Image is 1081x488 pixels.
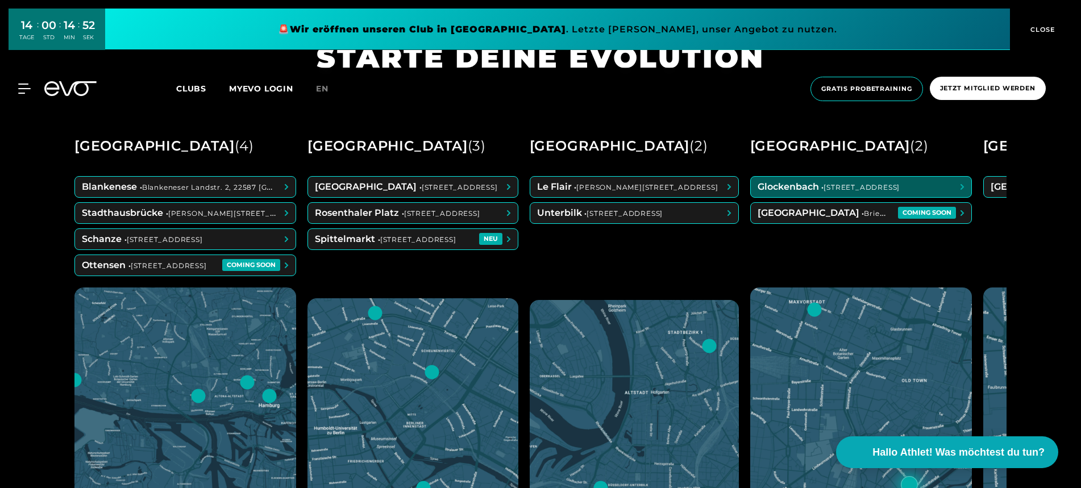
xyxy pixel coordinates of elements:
[64,34,75,41] div: MIN
[78,18,80,48] div: :
[807,77,926,101] a: Gratis Probetraining
[82,17,95,34] div: 52
[176,84,206,94] span: Clubs
[176,83,229,94] a: Clubs
[82,34,95,41] div: SEK
[64,17,75,34] div: 14
[530,133,708,159] div: [GEOGRAPHIC_DATA]
[821,84,912,94] span: Gratis Probetraining
[872,445,1045,460] span: Hallo Athlet! Was möchtest du tun?
[19,34,34,41] div: TAGE
[37,18,39,48] div: :
[689,137,708,154] span: ( 2 )
[468,137,486,154] span: ( 3 )
[41,34,56,41] div: STD
[750,133,929,159] div: [GEOGRAPHIC_DATA]
[836,436,1058,468] button: Hallo Athlet! Was möchtest du tun?
[316,82,342,95] a: en
[940,84,1036,93] span: Jetzt Mitglied werden
[926,77,1049,101] a: Jetzt Mitglied werden
[59,18,61,48] div: :
[1010,9,1072,50] button: CLOSE
[74,133,254,159] div: [GEOGRAPHIC_DATA]
[1028,24,1055,35] span: CLOSE
[910,137,928,154] span: ( 2 )
[229,84,293,94] a: MYEVO LOGIN
[307,133,486,159] div: [GEOGRAPHIC_DATA]
[19,17,34,34] div: 14
[316,84,329,94] span: en
[41,17,56,34] div: 00
[235,137,254,154] span: ( 4 )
